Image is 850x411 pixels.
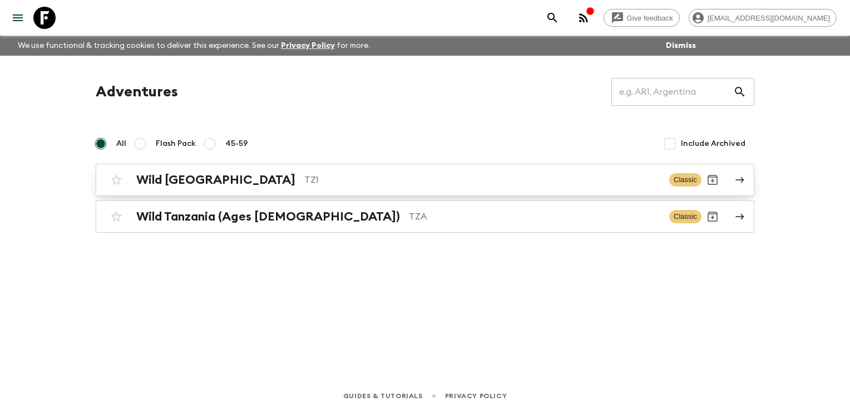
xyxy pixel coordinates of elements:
[611,76,733,107] input: e.g. AR1, Argentina
[7,7,29,29] button: menu
[343,390,423,402] a: Guides & Tutorials
[96,200,754,233] a: Wild Tanzania (Ages [DEMOGRAPHIC_DATA])TZAClassicArchive
[136,173,295,187] h2: Wild [GEOGRAPHIC_DATA]
[701,205,724,228] button: Archive
[701,169,724,191] button: Archive
[304,173,660,187] p: TZ1
[225,138,248,149] span: 45-59
[663,38,699,53] button: Dismiss
[281,42,335,50] a: Privacy Policy
[604,9,680,27] a: Give feedback
[689,9,837,27] div: [EMAIL_ADDRESS][DOMAIN_NAME]
[669,173,701,187] span: Classic
[445,390,507,402] a: Privacy Policy
[701,14,836,22] span: [EMAIL_ADDRESS][DOMAIN_NAME]
[96,164,754,196] a: Wild [GEOGRAPHIC_DATA]TZ1ClassicArchive
[156,138,196,149] span: Flash Pack
[116,138,126,149] span: All
[621,14,679,22] span: Give feedback
[541,7,564,29] button: search adventures
[13,36,374,56] p: We use functional & tracking cookies to deliver this experience. See our for more.
[136,209,400,224] h2: Wild Tanzania (Ages [DEMOGRAPHIC_DATA])
[96,81,178,103] h1: Adventures
[669,210,701,223] span: Classic
[409,210,660,223] p: TZA
[681,138,745,149] span: Include Archived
